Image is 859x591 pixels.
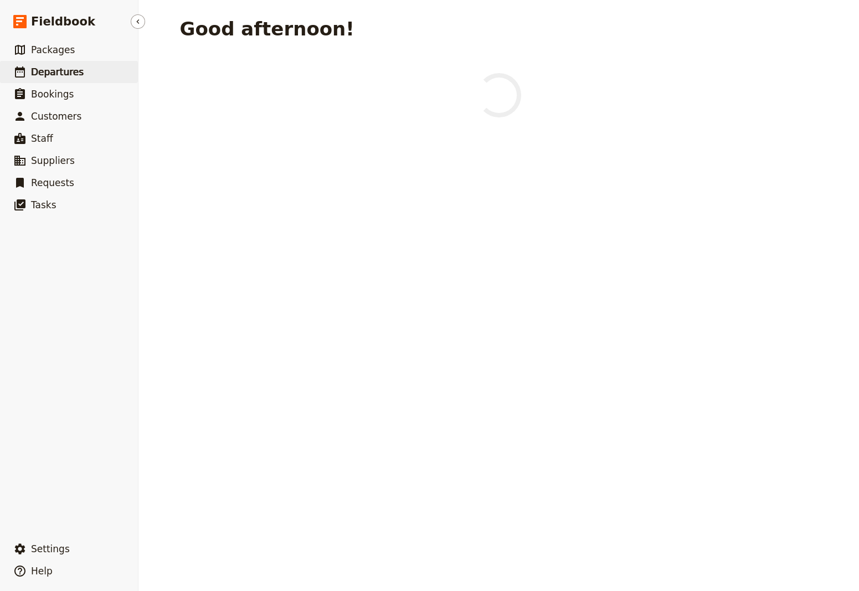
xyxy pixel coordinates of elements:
span: Requests [31,177,74,188]
span: Customers [31,111,81,122]
span: Bookings [31,89,74,100]
span: Suppliers [31,155,75,166]
span: Staff [31,133,53,144]
span: Help [31,566,53,577]
span: Tasks [31,199,56,210]
span: Fieldbook [31,13,95,30]
span: Packages [31,44,75,55]
span: Departures [31,66,84,78]
span: Settings [31,543,70,554]
h1: Good afternoon! [180,18,354,40]
button: Hide menu [131,14,145,29]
